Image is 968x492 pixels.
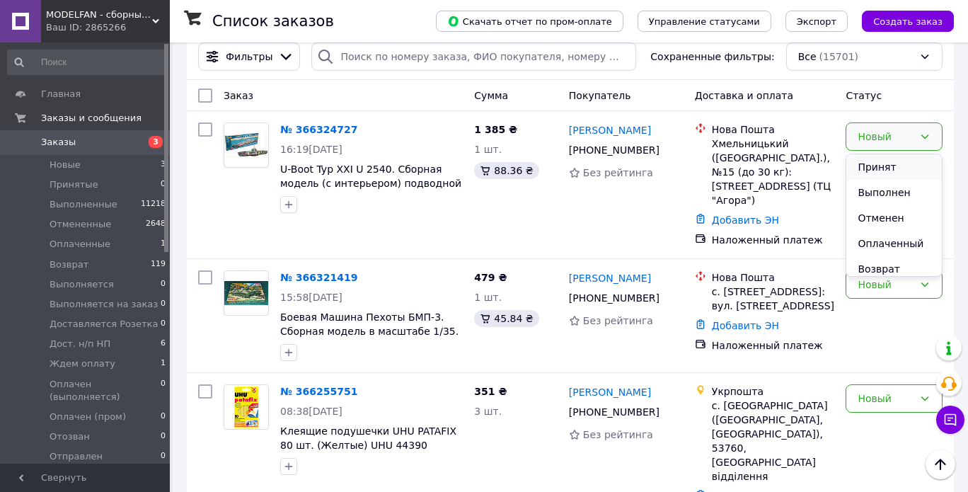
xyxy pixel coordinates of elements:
span: Возврат [50,258,88,271]
span: Экспорт [797,16,836,27]
div: с. [GEOGRAPHIC_DATA] ([GEOGRAPHIC_DATA], [GEOGRAPHIC_DATA]), 53760, [GEOGRAPHIC_DATA] відділення [712,399,835,484]
a: Боевая Машина Пехоты БМП-3. Сборная модель в масштабе 1/35. SKIF MK204 [280,311,459,351]
span: Выполняется на заказ [50,298,158,311]
span: Выполняется [50,278,114,291]
a: Клеящие подушечки UHU PATAFIX 80 шт. (Желтые) UHU 44390 [280,425,456,451]
a: U-Boot Typ XXI U 2540. Сборная модель (с интерьером) подводной лодки в масштабе 1/144. [PERSON_NA... [280,164,461,217]
a: № 366255751 [280,386,357,397]
span: 0 [161,430,166,443]
div: Новый [858,277,914,292]
div: 88.36 ₴ [474,162,538,179]
a: Фото товару [224,384,269,430]
a: Фото товару [224,122,269,168]
span: 1 шт. [474,292,502,303]
span: 0 [161,450,166,463]
input: Поиск по номеру заказа, ФИО покупателя, номеру телефона, Email, номеру накладной [311,42,636,71]
span: 2648 [146,218,166,231]
li: Оплаченный [846,231,942,256]
button: Управление статусами [638,11,771,32]
input: Поиск [7,50,167,75]
a: [PERSON_NAME] [569,123,651,137]
span: Оплачен (пром) [50,411,126,423]
span: MODELFAN - сборные пластиковые модели и товары для моделирования [46,8,152,21]
span: Покупатель [569,90,631,101]
a: Добавить ЭН [712,320,779,331]
span: 1 шт. [474,144,502,155]
span: Управление статусами [649,16,760,27]
span: Главная [41,88,81,101]
span: Создать заказ [873,16,943,27]
span: 3 [149,136,163,148]
span: 3 шт. [474,406,502,417]
div: Нова Пошта [712,270,835,285]
span: Скачать отчет по пром-оплате [447,15,612,28]
span: 119 [151,258,166,271]
div: Наложенный платеж [712,338,835,353]
img: Фото товару [234,385,259,429]
div: 45.84 ₴ [474,310,538,327]
button: Скачать отчет по пром-оплате [436,11,623,32]
span: Дост. н/п НП [50,338,110,350]
span: Сумма [474,90,508,101]
span: 0 [161,411,166,423]
div: с. [STREET_ADDRESS]: вул. [STREET_ADDRESS] [712,285,835,313]
li: Выполнен [846,180,942,205]
span: Доставка и оплата [695,90,793,101]
span: (15701) [819,51,858,62]
div: Ваш ID: 2865266 [46,21,170,34]
span: Отозван [50,430,90,443]
a: Создать заказ [848,15,954,26]
button: Наверх [926,450,955,479]
span: Оплачен (выполняется) [50,378,161,404]
span: 11218 [141,198,166,211]
span: 0 [161,318,166,331]
span: Заказ [224,90,253,101]
div: Хмельницький ([GEOGRAPHIC_DATA].), №15 (до 30 кг): [STREET_ADDRESS] (ТЦ "Агора") [712,137,835,207]
div: Нова Пошта [712,122,835,137]
span: 1 [161,238,166,251]
span: Без рейтинга [583,167,653,178]
span: Без рейтинга [583,429,653,440]
span: [PHONE_NUMBER] [569,144,659,156]
span: 3 [161,159,166,171]
img: Фото товару [224,281,268,306]
span: Доставляется Розетка [50,318,158,331]
span: Выполненные [50,198,117,211]
span: 6 [161,338,166,350]
a: Добавить ЭН [712,214,779,226]
span: 351 ₴ [474,386,507,397]
a: № 366321419 [280,272,357,283]
span: 08:38[DATE] [280,406,342,417]
div: Укрпошта [712,384,835,399]
span: Сохраненные фильтры: [650,50,774,64]
div: Новый [858,129,914,144]
span: 1 [161,357,166,370]
span: 1 385 ₴ [474,124,517,135]
span: Фильтры [226,50,272,64]
a: № 366324727 [280,124,357,135]
a: Фото товару [224,270,269,316]
span: Принятые [50,178,98,191]
div: Новый [858,391,914,406]
span: 0 [161,378,166,404]
span: Заказы и сообщения [41,112,142,125]
span: 0 [161,278,166,291]
span: Новые [50,159,81,171]
button: Создать заказ [862,11,954,32]
span: Отмененные [50,218,111,231]
h1: Список заказов [212,13,334,30]
a: [PERSON_NAME] [569,385,651,399]
span: 0 [161,298,166,311]
span: Оплаченные [50,238,110,251]
a: [PERSON_NAME] [569,271,651,285]
li: Принят [846,154,942,180]
span: [PHONE_NUMBER] [569,292,659,304]
span: Без рейтинга [583,315,653,326]
span: Ждем оплату [50,357,115,370]
span: 15:58[DATE] [280,292,342,303]
span: Все [798,50,817,64]
li: Возврат [846,256,942,282]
